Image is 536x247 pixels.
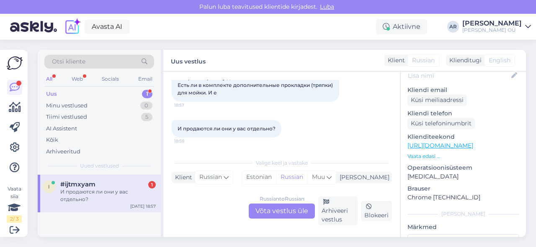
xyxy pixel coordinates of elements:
[46,136,58,144] div: Kõik
[7,185,22,223] div: Vaata siia
[178,74,334,96] span: Вопрос по роботу для мытья окон Ecovacs Winbot Mini. Есть ли в комплекте дополнительные прокладки...
[407,142,473,149] a: [URL][DOMAIN_NAME]
[384,56,405,65] div: Klient
[361,201,392,221] div: Blokeeri
[60,188,156,203] div: И продаются ли они у вас отдельно?
[407,94,467,106] div: Küsi meiliaadressi
[276,171,307,183] div: Russian
[407,132,519,141] p: Klienditeekond
[60,181,95,188] span: #ijtmxyam
[48,183,50,190] span: i
[249,204,315,219] div: Võta vestlus üle
[336,173,389,182] div: [PERSON_NAME]
[174,138,206,144] span: 18:58
[489,56,510,65] span: English
[462,20,531,33] a: [PERSON_NAME][PERSON_NAME] OÜ
[317,3,337,10] span: Luba
[46,148,80,156] div: Arhiveeritud
[242,171,276,183] div: Estonian
[407,153,519,160] p: Vaata edasi ...
[100,74,121,84] div: Socials
[172,173,192,182] div: Klient
[130,203,156,209] div: [DATE] 18:57
[46,113,87,121] div: Tiimi vestlused
[80,162,119,170] span: Uued vestlused
[407,184,519,193] p: Brauser
[46,125,77,133] div: AI Assistent
[199,173,222,182] span: Russian
[46,102,88,110] div: Minu vestlused
[312,173,325,181] span: Muu
[142,90,152,98] div: 1
[407,163,519,172] p: Operatsioonisüsteem
[407,223,519,232] p: Märkmed
[174,102,206,108] span: 18:57
[178,125,276,132] span: И продаются ли они у вас отдельно?
[412,56,435,65] span: Russian
[137,74,154,84] div: Email
[407,210,519,218] div: [PERSON_NAME]
[376,19,427,34] div: Aktiivne
[7,215,22,223] div: 2 / 3
[70,74,85,84] div: Web
[7,56,23,70] img: Askly Logo
[407,118,475,129] div: Küsi telefoninumbrit
[85,20,129,34] a: Avasta AI
[148,181,156,188] div: 1
[260,195,304,203] div: Russian to Russian
[140,102,152,110] div: 0
[408,71,510,80] input: Lisa nimi
[407,172,519,181] p: [MEDICAL_DATA]
[171,55,206,66] label: Uus vestlus
[318,196,358,225] div: Arhiveeri vestlus
[141,113,152,121] div: 5
[64,18,81,36] img: explore-ai
[172,159,392,167] div: Valige keel ja vastake
[407,193,519,202] p: Chrome [TECHNICAL_ID]
[446,56,482,65] div: Klienditugi
[462,20,522,27] div: [PERSON_NAME]
[447,21,459,33] div: AR
[52,57,85,66] span: Otsi kliente
[44,74,54,84] div: All
[46,90,57,98] div: Uus
[407,109,519,118] p: Kliendi telefon
[407,86,519,94] p: Kliendi email
[462,27,522,33] div: [PERSON_NAME] OÜ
